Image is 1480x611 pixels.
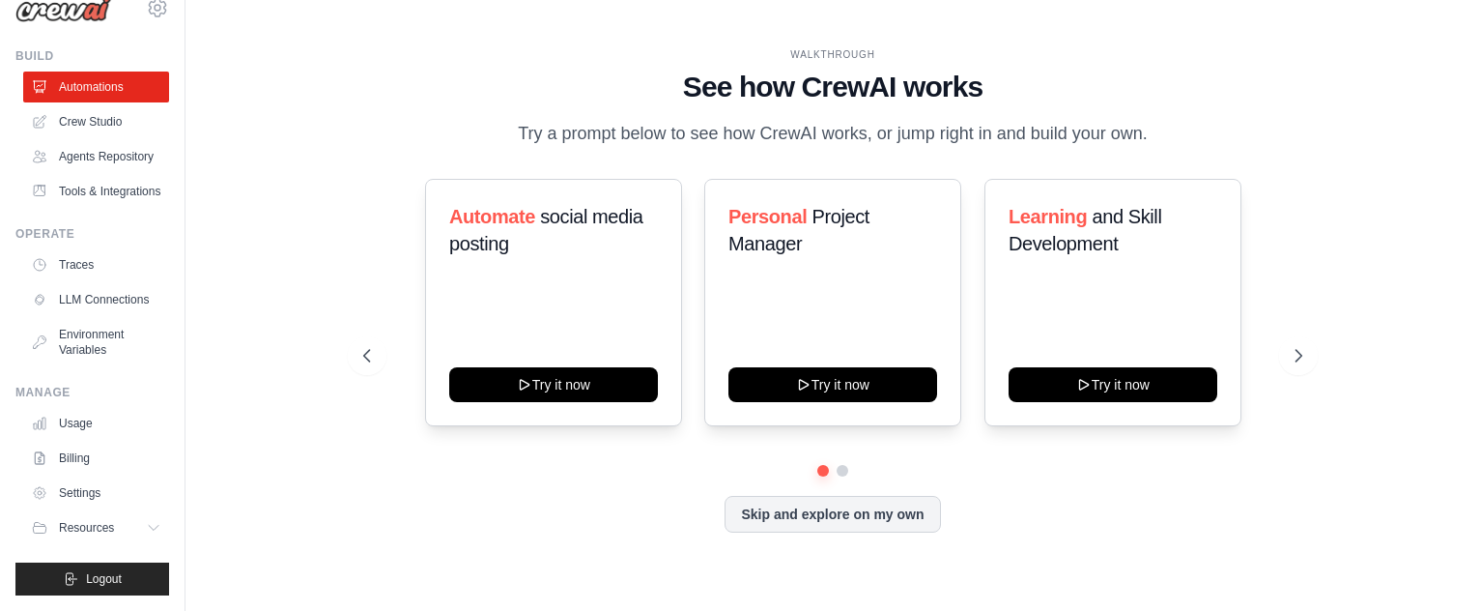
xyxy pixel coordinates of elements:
div: WALKTHROUGH [363,47,1303,62]
button: Logout [15,563,169,596]
span: and Skill Development [1009,206,1161,254]
p: Try a prompt below to see how CrewAI works, or jump right in and build your own. [508,120,1157,148]
div: Operate [15,226,169,242]
a: Tools & Integrations [23,176,169,207]
iframe: Chat Widget [1383,518,1480,611]
button: Resources [23,512,169,543]
a: Agents Repository [23,141,169,172]
span: Resources [59,520,114,536]
button: Try it now [728,367,937,402]
span: social media posting [449,206,643,254]
a: Settings [23,478,169,509]
span: Learning [1009,206,1087,227]
button: Try it now [1009,367,1217,402]
h1: See how CrewAI works [363,70,1303,104]
button: Try it now [449,367,658,402]
a: Usage [23,408,169,439]
span: Personal [728,206,807,227]
a: LLM Connections [23,284,169,315]
div: Build [15,48,169,64]
a: Traces [23,249,169,280]
span: Logout [86,571,122,587]
button: Skip and explore on my own [725,496,940,533]
a: Crew Studio [23,106,169,137]
a: Environment Variables [23,319,169,365]
a: Billing [23,443,169,474]
a: Automations [23,72,169,102]
div: Manage [15,385,169,400]
span: Automate [449,206,535,227]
